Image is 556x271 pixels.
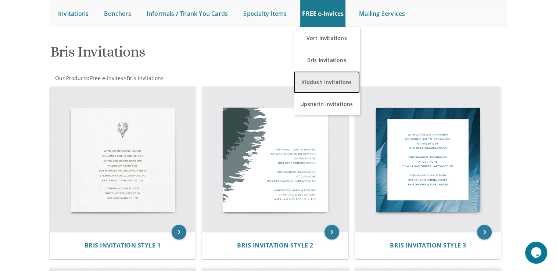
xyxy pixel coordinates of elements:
[123,75,164,82] span: >
[294,27,360,49] a: Vort Invitations
[294,49,360,71] a: Bris Invitations
[85,242,161,249] a: Bris Invitation Style 1
[54,75,88,82] a: Our Products
[127,75,164,82] span: Bris Invitations
[172,225,186,239] a: keyboard_arrow_right
[85,241,161,249] span: Bris Invitation Style 1
[294,71,360,93] a: Kiddush Invitations
[324,225,339,239] a: keyboard_arrow_right
[390,241,466,249] span: Bris Invitation Style 3
[477,225,492,239] a: keyboard_arrow_right
[126,75,164,82] a: Bris Invitations
[390,242,466,249] a: Bris Invitation Style 3
[202,87,348,232] img: Bris Invitation Style 2
[237,242,313,249] a: Bris Invitation Style 2
[49,75,278,82] div: :
[89,75,123,82] a: Free e-Invites
[355,87,501,232] img: Bris Invitation Style 3
[294,93,360,115] a: Upsherin Invitations
[50,87,196,232] img: Bris Invitation Style 1
[90,75,123,82] span: Free e-Invites
[50,44,350,65] h1: Bris Invitations
[525,242,549,264] iframe: chat widget
[237,241,313,249] span: Bris Invitation Style 2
